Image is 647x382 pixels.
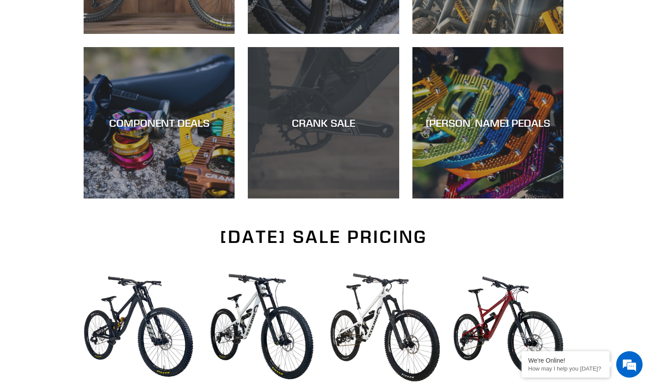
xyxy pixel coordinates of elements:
div: Navigation go back [10,48,23,62]
a: CRANK SALE [248,47,399,198]
div: [PERSON_NAME] PEDALS [412,117,563,129]
div: We're Online! [528,357,603,364]
p: How may I help you today? [528,365,603,372]
div: Chat with us now [59,49,161,61]
div: CRANK SALE [248,117,399,129]
div: Minimize live chat window [144,4,165,26]
h2: [DATE] SALE PRICING [84,226,563,247]
img: d_696896380_company_1647369064580_696896380 [28,44,50,66]
div: COMPONENT DEALS [84,117,235,129]
a: COMPONENT DEALS [84,47,235,198]
a: [PERSON_NAME] PEDALS [412,47,563,198]
textarea: Type your message and hit 'Enter' [4,240,168,271]
span: We're online! [51,111,121,200]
